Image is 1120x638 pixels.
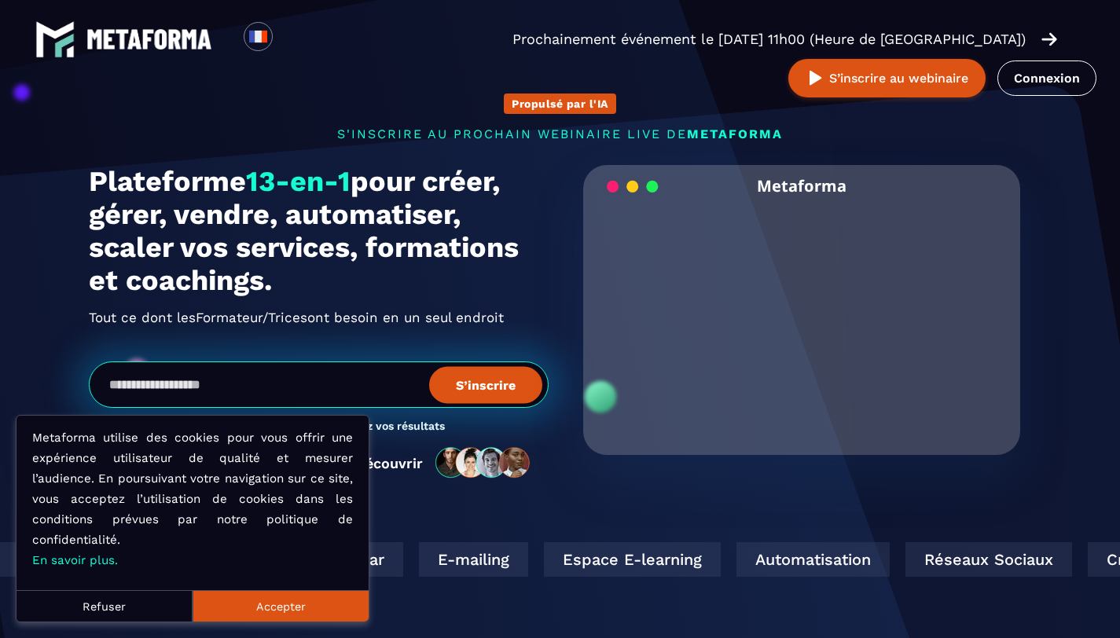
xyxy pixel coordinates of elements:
[17,590,193,621] button: Refuser
[788,59,986,97] button: S’inscrire au webinaire
[193,590,369,621] button: Accepter
[997,60,1096,96] a: Connexion
[331,420,445,434] h3: Boostez vos résultats
[32,427,353,570] p: Metaforma utilise des cookies pour vous offrir une expérience utilisateur de qualité et mesurer l...
[246,165,351,198] span: 13-en-1
[89,165,549,297] h1: Plateforme pour créer, gérer, vendre, automatiser, scaler vos services, formations et coachings.
[885,542,1052,577] div: Réseaux Sociaux
[512,28,1026,50] p: Prochainement événement le [DATE] 11h00 (Heure de [GEOGRAPHIC_DATA])
[607,179,659,194] img: loading
[806,68,825,88] img: play
[1041,31,1057,48] img: arrow-right
[398,542,508,577] div: E-mailing
[716,542,869,577] div: Automatisation
[523,542,700,577] div: Espace E-learning
[86,29,212,49] img: logo
[196,305,307,330] span: Formateur/Trices
[595,207,1009,413] video: Your browser does not support the video tag.
[35,20,75,59] img: logo
[431,446,536,479] img: community-people
[273,22,311,57] div: Search for option
[89,305,549,330] h2: Tout ce dont les ont besoin en un seul endroit
[687,126,783,141] span: METAFORMA
[286,30,298,49] input: Search for option
[32,553,118,567] a: En savoir plus.
[757,165,846,207] h2: Metaforma
[283,542,383,577] div: Webinar
[89,126,1032,141] p: s'inscrire au prochain webinaire live de
[248,27,268,46] img: fr
[429,366,542,403] button: S’inscrire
